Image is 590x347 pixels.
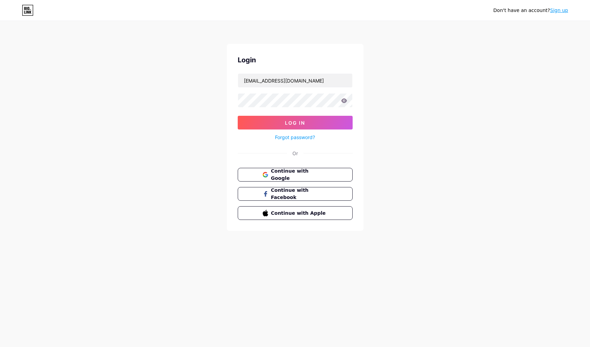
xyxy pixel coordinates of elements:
[550,8,568,13] a: Sign up
[275,134,315,141] a: Forgot password?
[271,210,327,217] span: Continue with Apple
[292,150,298,157] div: Or
[493,7,568,14] div: Don't have an account?
[238,187,353,201] button: Continue with Facebook
[238,55,353,65] div: Login
[271,168,327,182] span: Continue with Google
[238,116,353,129] button: Log In
[271,187,327,201] span: Continue with Facebook
[238,74,352,87] input: Username
[238,206,353,220] button: Continue with Apple
[238,168,353,182] button: Continue with Google
[285,120,305,126] span: Log In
